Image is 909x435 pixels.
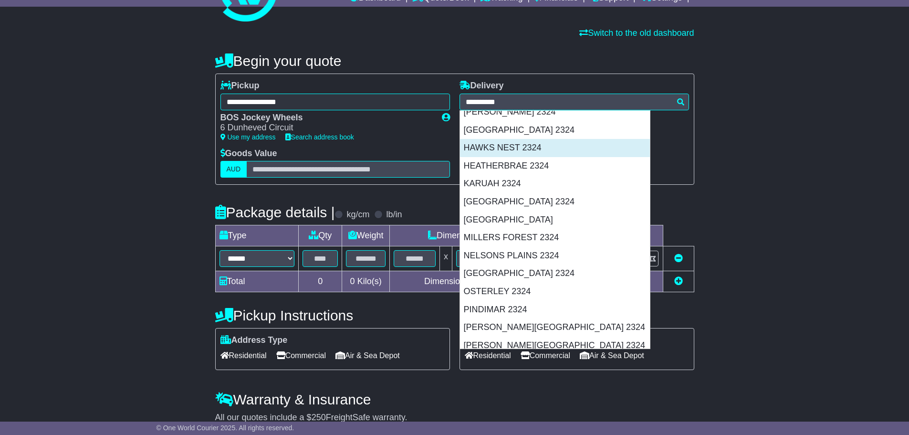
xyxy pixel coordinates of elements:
[335,348,400,363] span: Air & Sea Depot
[460,211,650,229] div: [GEOGRAPHIC_DATA]
[440,246,452,271] td: x
[220,123,432,133] div: 6 Dunheved Circuit
[460,157,650,175] div: HEATHERBRAE 2324
[460,103,650,121] div: [PERSON_NAME] 2324
[215,53,694,69] h4: Begin your quote
[460,265,650,283] div: [GEOGRAPHIC_DATA] 2324
[460,318,650,337] div: [PERSON_NAME][GEOGRAPHIC_DATA] 2324
[215,271,299,292] td: Total
[674,276,683,286] a: Add new item
[215,392,694,407] h4: Warranty & Insurance
[350,276,355,286] span: 0
[346,210,369,220] label: kg/cm
[460,247,650,265] div: NELSONS PLAINS 2324
[342,271,389,292] td: Kilo(s)
[215,204,335,220] h4: Package details |
[521,348,570,363] span: Commercial
[215,225,299,246] td: Type
[220,161,247,178] label: AUD
[220,133,276,141] a: Use my address
[299,271,342,292] td: 0
[220,335,288,346] label: Address Type
[580,348,644,363] span: Air & Sea Depot
[465,348,511,363] span: Residential
[215,413,694,423] div: All our quotes include a $ FreightSafe warranty.
[342,225,389,246] td: Weight
[460,94,689,110] typeahead: Please provide city
[215,308,450,323] h4: Pickup Instructions
[312,413,326,422] span: 250
[674,254,683,263] a: Remove this item
[460,301,650,319] div: PINDIMAR 2324
[460,175,650,193] div: KARUAH 2324
[460,283,650,301] div: OSTERLEY 2324
[460,193,650,211] div: [GEOGRAPHIC_DATA] 2324
[460,121,650,139] div: [GEOGRAPHIC_DATA] 2324
[276,348,326,363] span: Commercial
[299,225,342,246] td: Qty
[460,337,650,355] div: [PERSON_NAME][GEOGRAPHIC_DATA] 2324
[386,210,402,220] label: lb/in
[460,81,504,91] label: Delivery
[220,149,277,159] label: Goods Value
[220,348,267,363] span: Residential
[460,139,650,157] div: HAWKS NEST 2324
[389,271,565,292] td: Dimensions in Centimetre(s)
[220,113,432,123] div: BOS Jockey Wheels
[285,133,354,141] a: Search address book
[460,229,650,247] div: MILLERS FOREST 2324
[579,28,694,38] a: Switch to the old dashboard
[157,424,294,432] span: © One World Courier 2025. All rights reserved.
[389,225,565,246] td: Dimensions (L x W x H)
[220,81,260,91] label: Pickup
